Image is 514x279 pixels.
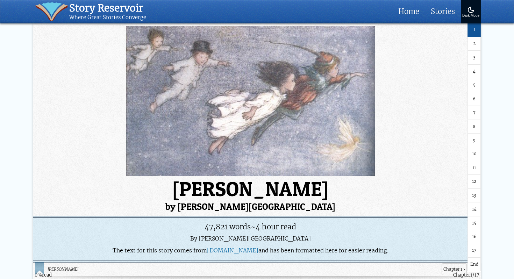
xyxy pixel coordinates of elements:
[467,258,481,271] a: End
[472,165,476,171] span: 11
[470,272,472,278] span: 1
[37,221,464,232] div: ~
[467,79,481,92] a: 5
[442,263,467,276] span: Chapter 1 ›
[467,175,481,189] a: 12
[472,206,477,213] span: 14
[462,14,479,18] div: Dark Mode
[467,216,481,230] a: 15
[473,137,476,144] span: 9
[467,120,481,134] a: 8
[35,272,42,278] span: 0%
[473,41,476,47] span: 2
[472,179,476,185] span: 12
[473,27,475,34] span: 1
[35,272,52,279] div: read
[467,203,481,216] a: 14
[467,23,481,37] a: 1
[205,222,251,231] span: Word Count
[467,161,481,175] a: 11
[33,26,467,176] img: Peter Pan Read online
[207,247,258,254] a: [DOMAIN_NAME]
[473,82,476,89] span: 5
[467,244,481,258] a: 17
[472,220,476,227] span: 15
[33,202,481,211] small: by [PERSON_NAME][GEOGRAPHIC_DATA]
[472,192,476,199] span: 13
[37,247,464,255] p: The text for this story comes from and has been formatted here for easier reading.
[467,6,475,14] img: Turn On Dark Mode
[473,96,476,102] span: 6
[472,234,477,240] span: 16
[33,179,481,211] h1: [PERSON_NAME]
[467,37,481,51] a: 2
[467,51,481,65] a: 3
[472,151,477,158] span: 10
[47,266,439,273] span: [PERSON_NAME]
[467,230,481,244] a: 16
[473,123,476,130] span: 8
[473,55,476,61] span: 3
[256,222,296,231] span: 4 hour read
[467,65,481,78] a: 4
[467,148,481,161] a: 10
[35,2,68,21] img: icon of book with waver spilling out.
[69,14,146,21] div: Where Great Stories Converge
[37,235,464,243] p: By [PERSON_NAME][GEOGRAPHIC_DATA]
[69,2,146,14] div: Story Reservoir
[467,134,481,148] a: 9
[472,248,476,254] span: 17
[467,106,481,120] a: 7
[473,110,476,116] span: 7
[473,68,476,75] span: 4
[467,189,481,202] a: 13
[467,92,481,106] a: 6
